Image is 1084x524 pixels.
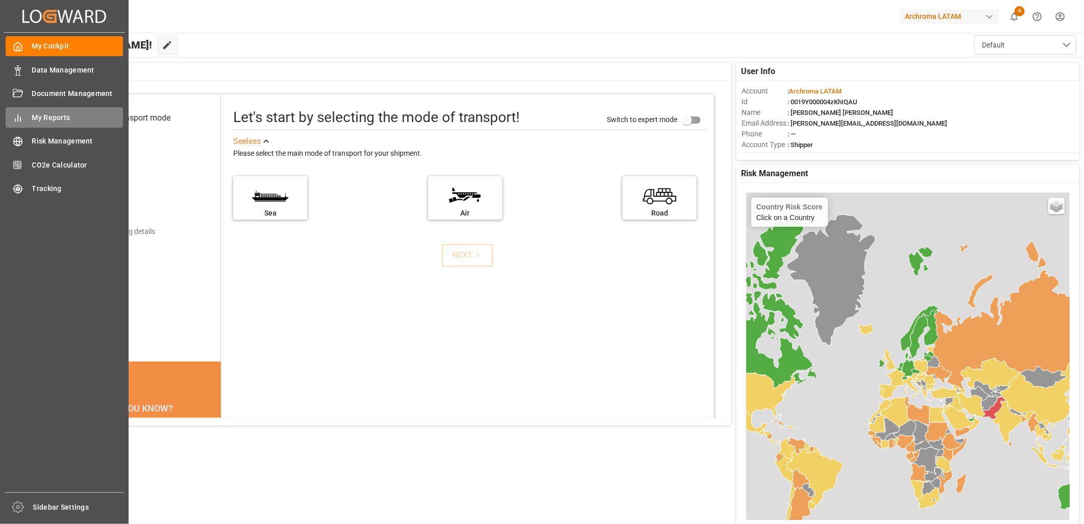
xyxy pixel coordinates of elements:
[32,41,124,52] span: My Cockpit
[33,502,125,513] span: Sidebar Settings
[742,97,787,107] span: Id
[6,84,123,104] a: Document Management
[982,40,1005,51] span: Default
[233,107,520,128] div: Let's start by selecting the mode of transport!
[756,203,823,211] h4: Country Risk Score
[32,88,124,99] span: Document Management
[974,35,1076,55] button: open menu
[442,244,493,267] button: NEXT
[452,249,483,261] div: NEXT
[789,87,842,95] span: Archroma LATAM
[742,118,787,129] span: Email Address
[6,36,123,56] a: My Cockpit
[742,168,808,180] span: Risk Management
[32,183,124,194] span: Tracking
[787,109,893,116] span: : [PERSON_NAME] [PERSON_NAME]
[742,65,776,78] span: User Info
[787,141,813,149] span: : Shipper
[742,129,787,139] span: Phone
[91,112,170,124] div: Select transport mode
[756,203,823,222] div: Click on a Country
[32,65,124,76] span: Data Management
[91,226,155,237] div: Add shipping details
[742,107,787,118] span: Name
[32,112,124,123] span: My Reports
[6,60,123,80] a: Data Management
[433,208,497,219] div: Air
[628,208,692,219] div: Road
[57,397,221,419] div: DID YOU KNOW?
[787,98,857,106] span: : 0019Y000004zKhIQAU
[6,179,123,199] a: Tracking
[238,208,302,219] div: Sea
[787,120,947,127] span: : [PERSON_NAME][EMAIL_ADDRESS][DOMAIN_NAME]
[1003,5,1026,28] button: show 6 new notifications
[6,107,123,127] a: My Reports
[787,87,842,95] span: :
[32,160,124,171] span: CO2e Calculator
[1026,5,1049,28] button: Help Center
[787,130,796,138] span: : —
[1048,198,1065,214] a: Layers
[233,135,261,148] div: See less
[901,9,999,24] div: Archroma LATAM
[6,155,123,175] a: CO2e Calculator
[901,7,1003,26] button: Archroma LATAM
[6,131,123,151] a: Risk Management
[32,136,124,147] span: Risk Management
[742,139,787,150] span: Account Type
[742,86,787,97] span: Account
[233,148,706,160] div: Please select the main mode of transport for your shipment.
[607,115,677,124] span: Switch to expert mode
[1015,6,1025,16] span: 6
[42,35,152,55] span: Hello [PERSON_NAME]!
